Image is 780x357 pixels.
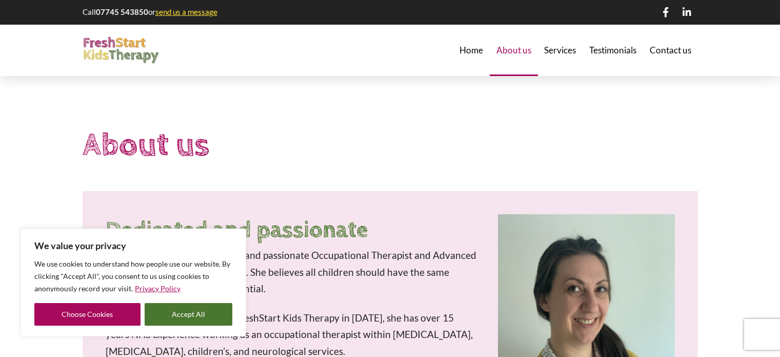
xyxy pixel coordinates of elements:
h1: About us [83,122,698,168]
p: We value your privacy [34,239,232,252]
p: We use cookies to understand how people use our website. By clicking "Accept All", you consent to... [34,258,232,295]
a: Services [538,25,583,76]
img: FreshStart Kids Therapy logo [83,37,159,64]
strong: 07745 543850 [96,7,148,16]
span: Contact us [650,46,691,54]
p: Call or [83,7,219,17]
a: send us a message [155,7,217,16]
button: Choose Cookies [34,303,141,326]
span: Testimonials [589,46,636,54]
h2: Dedicated and passionate [106,214,478,247]
a: About us [490,25,538,76]
button: Accept All [145,303,233,326]
span: Home [459,46,483,54]
a: Contact us [643,25,698,76]
a: Privacy Policy [134,284,181,293]
a: Home [453,25,490,76]
span: About us [496,46,531,54]
span: Services [544,46,576,54]
a: Testimonials [583,25,643,76]
p: [PERSON_NAME] is a dedicated and passionate Occupational Therapist and Advanced Sensory Integrati... [106,247,478,297]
